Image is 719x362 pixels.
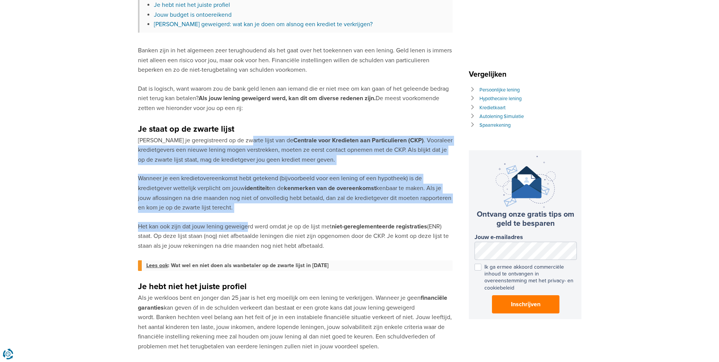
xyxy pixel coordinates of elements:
iframe: fb:page Facebook Social Plugin [469,4,583,53]
span: Lees ook [146,262,168,269]
a: Autolening Simulatie [479,113,524,120]
strong: (CKP) [408,137,424,144]
a: Kredietkaart [479,105,506,111]
a: Jouw budget is ontoereikend [154,11,232,19]
a: Persoonlijke lening [479,87,520,93]
strong: Als jouw lening geweigerd werd, kan dit om diverse redenen zijn. [199,94,376,102]
strong: niet-gereglementeerde registraties [332,223,427,230]
button: Inschrijven [492,295,559,313]
p: [PERSON_NAME] je geregistreerd op de zwarte lijst van de . Vooraleer kredietgevers een nieuwe len... [138,136,453,165]
strong: Centrale voor Kredieten aan Particulieren [293,137,407,144]
a: Je hebt niet het juiste profiel [154,1,230,9]
a: Lees ook: Wat wel en niet doen als wanbetaler op de zwarte lijst in [DATE] [146,260,453,271]
a: [PERSON_NAME] geweigerd: wat kan je doen om alsnog een krediet te verkrijgen? [154,20,373,28]
strong: Je hebt niet het juiste profiel [138,282,247,292]
a: Hypothecaire lening [479,96,522,102]
strong: financiële garanties [138,294,447,312]
p: Wanneer je een kredietovereenkomst hebt getekend (bijvoorbeeld voor een lening of een hypotheek) ... [138,174,453,212]
h3: Ontvang onze gratis tips om geld te besparen [475,210,577,228]
a: Spaarrekening [479,122,511,128]
p: Als je werkloos bent en jonger dan 25 jaar is het erg moeilijk om een lening te verkrijgen. Wanne... [138,293,453,352]
span: Inschrijven [511,300,540,309]
strong: kenmerken van de overeenkomst [284,184,376,192]
span: Vergelijken [469,70,510,79]
img: newsletter [496,156,556,208]
label: Ik ga ermee akkoord commerciële inhoud te ontvangen in overeenstemming met het privacy- en cookie... [475,264,577,291]
label: Jouw e-mailadres [475,234,577,241]
p: Dat is logisch, want waarom zou de bank geld lenen aan iemand die er niet mee om kan gaan of het ... [138,84,453,113]
strong: identiteit [245,184,269,192]
p: Banken zijn in het algemeen zeer terughoudend als het gaat over het toekennen van een lening. Gel... [138,46,453,75]
p: Het kan ook zijn dat jouw lening geweigerd werd omdat je op de lijst met (ENR) staat. Op deze lij... [138,222,453,251]
strong: Je staat op de zwarte lijst [138,124,234,134]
